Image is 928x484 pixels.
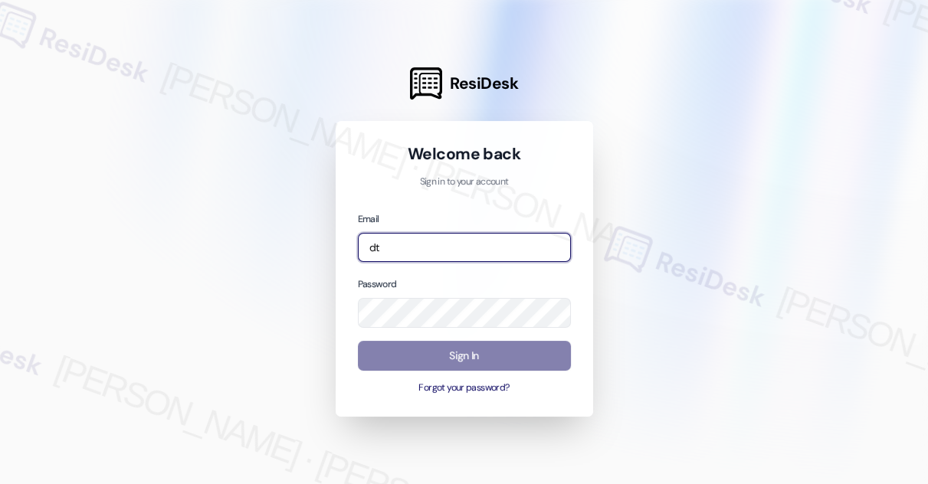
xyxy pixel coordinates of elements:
h1: Welcome back [358,143,571,165]
label: Password [358,278,397,290]
label: Email [358,213,379,225]
button: Forgot your password? [358,381,571,395]
img: ResiDesk Logo [410,67,442,100]
p: Sign in to your account [358,175,571,189]
button: Sign In [358,341,571,371]
input: name@example.com [358,233,571,263]
span: ResiDesk [450,73,518,94]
